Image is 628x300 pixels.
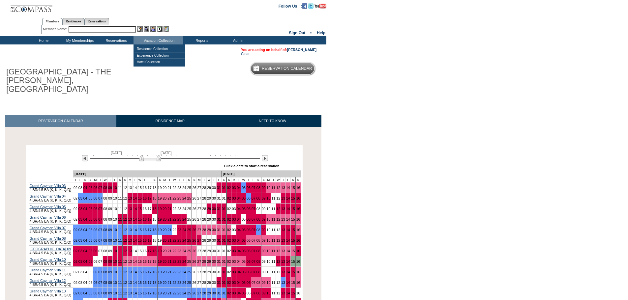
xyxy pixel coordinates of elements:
[193,228,196,232] a: 26
[103,196,107,200] a: 08
[123,228,127,232] a: 12
[197,196,201,200] a: 27
[193,207,196,211] a: 26
[217,207,221,211] a: 31
[74,217,77,221] a: 02
[93,217,97,221] a: 06
[143,186,147,190] a: 16
[83,186,87,190] a: 04
[314,4,326,9] img: Subscribe to our YouTube Channel
[153,217,157,221] a: 18
[153,196,157,200] a: 18
[177,217,181,221] a: 23
[262,196,266,200] a: 09
[287,48,316,52] a: [PERSON_NAME]
[163,196,166,200] a: 20
[187,207,191,211] a: 25
[118,207,122,211] a: 11
[237,217,241,221] a: 04
[276,217,280,221] a: 12
[98,186,102,190] a: 07
[217,217,221,221] a: 31
[143,207,147,211] a: 16
[78,207,82,211] a: 03
[212,196,216,200] a: 30
[281,228,285,232] a: 13
[148,196,152,200] a: 17
[232,217,236,221] a: 03
[118,238,122,242] a: 11
[172,207,176,211] a: 22
[167,238,171,242] a: 21
[143,228,147,232] a: 16
[128,228,132,232] a: 13
[187,228,191,232] a: 25
[108,207,112,211] a: 09
[276,186,280,190] a: 12
[128,196,132,200] a: 13
[118,228,122,232] a: 11
[291,186,295,190] a: 15
[74,238,77,242] a: 02
[143,238,147,242] a: 16
[207,196,211,200] a: 29
[212,186,216,190] a: 30
[113,217,117,221] a: 10
[232,207,236,211] a: 03
[197,186,201,190] a: 27
[217,196,221,200] a: 31
[158,217,162,221] a: 19
[138,196,142,200] a: 15
[207,186,211,190] a: 29
[256,228,260,232] a: 08
[163,238,166,242] a: 20
[137,26,143,32] img: b_edit.gif
[74,228,77,232] a: 02
[62,18,84,25] a: Residences
[227,186,231,190] a: 02
[276,207,280,211] a: 12
[98,207,102,211] a: 07
[177,228,181,232] a: 23
[78,228,82,232] a: 03
[217,228,221,232] a: 31
[183,36,219,44] td: Reports
[308,3,314,9] img: Follow us on Twitter
[148,217,152,221] a: 17
[286,196,290,200] a: 14
[193,217,196,221] a: 26
[271,186,275,190] a: 11
[30,215,66,219] a: Grand Cayman Villa 06
[108,196,112,200] a: 09
[227,196,231,200] a: 02
[153,238,157,242] a: 18
[89,207,93,211] a: 05
[252,196,255,200] a: 07
[128,207,132,211] a: 13
[172,186,176,190] a: 22
[118,196,122,200] a: 11
[133,196,137,200] a: 14
[242,196,246,200] a: 05
[276,228,280,232] a: 12
[262,186,266,190] a: 09
[242,186,246,190] a: 05
[202,228,206,232] a: 28
[116,115,224,127] a: RESIDENCE MAP
[182,186,186,190] a: 24
[182,196,186,200] a: 24
[158,207,162,211] a: 19
[153,207,157,211] a: 18
[172,238,176,242] a: 22
[222,238,226,242] a: 01
[252,207,255,211] a: 07
[163,228,166,232] a: 20
[237,207,241,211] a: 04
[148,207,152,211] a: 17
[217,186,221,190] a: 31
[163,217,166,221] a: 20
[108,228,112,232] a: 09
[242,228,246,232] a: 05
[98,228,102,232] a: 07
[133,238,137,242] a: 14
